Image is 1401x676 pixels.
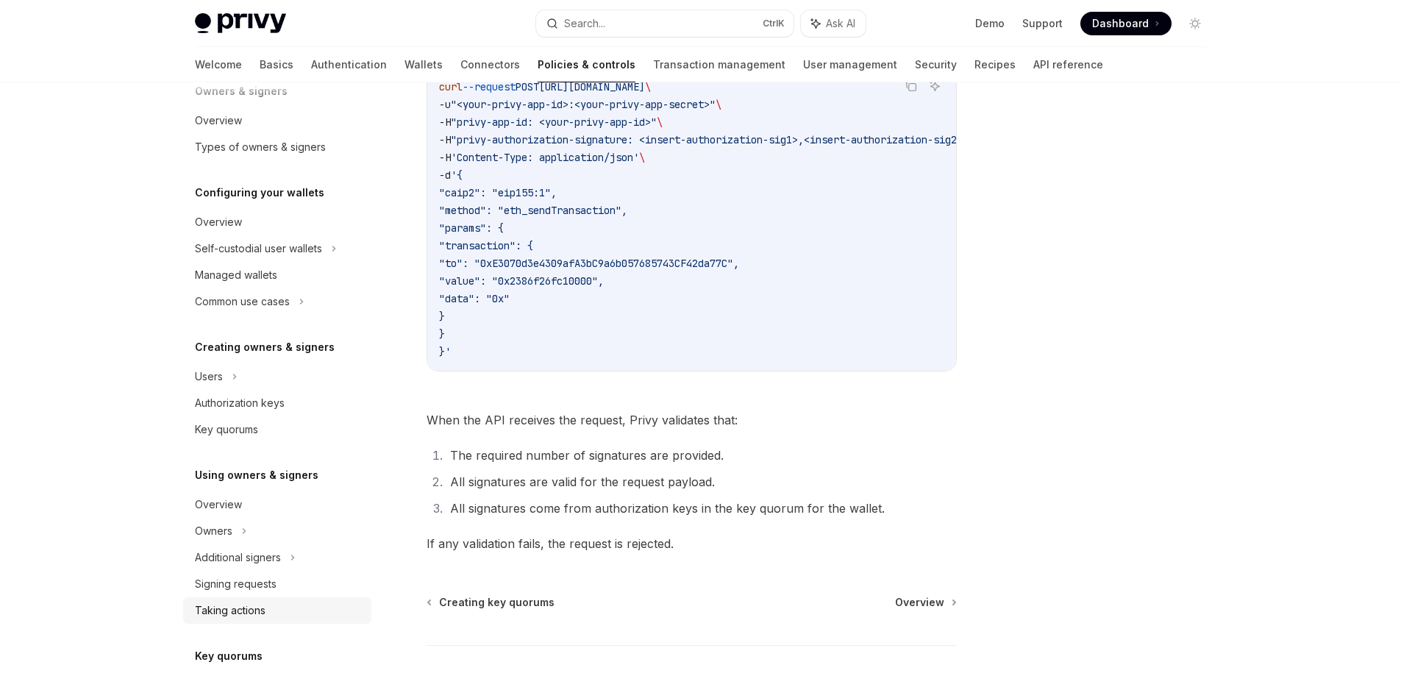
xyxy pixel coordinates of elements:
a: Managed wallets [183,262,371,288]
div: Self-custodial user wallets [195,240,322,257]
span: 'Content-Type: application/json' [451,151,639,164]
div: Signing requests [195,575,277,593]
a: Security [915,47,957,82]
div: Overview [195,213,242,231]
span: } [439,327,445,341]
li: All signatures come from authorization keys in the key quorum for the wallet. [446,498,957,519]
a: Dashboard [1080,12,1172,35]
span: "transaction": { [439,239,533,252]
span: -H [439,115,451,129]
a: Overview [895,595,955,610]
a: Support [1022,16,1063,31]
span: \ [657,115,663,129]
h5: Using owners & signers [195,466,318,484]
button: Ask AI [925,77,944,96]
span: "params": { [439,221,504,235]
a: Overview [183,209,371,235]
div: Owners [195,522,232,540]
span: "privy-app-id: <your-privy-app-id>" [451,115,657,129]
span: If any validation fails, the request is rejected. [427,533,957,554]
div: Managed wallets [195,266,277,284]
span: "data": "0x" [439,292,510,305]
span: Overview [895,595,944,610]
a: Policies & controls [538,47,635,82]
div: Key quorums [195,421,258,438]
span: \ [716,98,721,111]
span: \ [639,151,645,164]
a: Welcome [195,47,242,82]
div: Overview [195,112,242,129]
span: \ [645,80,651,93]
span: } [439,310,445,323]
a: Types of owners & signers [183,134,371,160]
div: Users [195,368,223,385]
a: Key quorums [183,416,371,443]
h5: Configuring your wallets [195,184,324,202]
div: Types of owners & signers [195,138,326,156]
a: Taking actions [183,597,371,624]
li: The required number of signatures are provided. [446,445,957,466]
button: Search...CtrlK [536,10,794,37]
a: Wallets [404,47,443,82]
a: Recipes [974,47,1016,82]
div: Authorization keys [195,394,285,412]
span: [URL][DOMAIN_NAME] [539,80,645,93]
span: curl [439,80,463,93]
h5: Key quorums [195,647,263,665]
span: Creating key quorums [439,595,555,610]
a: Demo [975,16,1005,31]
a: User management [803,47,897,82]
span: -H [439,151,451,164]
span: "method": "eth_sendTransaction", [439,204,627,217]
a: Creating key quorums [428,595,555,610]
span: '{ [451,168,463,182]
span: When the API receives the request, Privy validates that: [427,410,957,430]
span: Ask AI [826,16,855,31]
span: "<your-privy-app-id>:<your-privy-app-secret>" [451,98,716,111]
span: POST [516,80,539,93]
span: -H [439,133,451,146]
button: Copy the contents from the code block [902,77,921,96]
span: -d [439,168,451,182]
div: Search... [564,15,605,32]
button: Toggle dark mode [1183,12,1207,35]
span: -u [439,98,451,111]
span: "caip2": "eip155:1", [439,186,557,199]
h5: Creating owners & signers [195,338,335,356]
span: }' [439,345,451,358]
a: Overview [183,107,371,134]
a: Basics [260,47,293,82]
span: Dashboard [1092,16,1149,31]
div: Additional signers [195,549,281,566]
span: --request [463,80,516,93]
img: light logo [195,13,286,34]
a: Signing requests [183,571,371,597]
a: Authentication [311,47,387,82]
a: Overview [183,491,371,518]
a: Transaction management [653,47,785,82]
a: Authorization keys [183,390,371,416]
span: "value": "0x2386f26fc10000", [439,274,604,288]
span: Ctrl K [763,18,785,29]
button: Ask AI [801,10,866,37]
div: Common use cases [195,293,290,310]
div: Overview [195,496,242,513]
li: All signatures are valid for the request payload. [446,472,957,492]
a: API reference [1033,47,1103,82]
div: Taking actions [195,602,265,619]
span: "privy-authorization-signature: <insert-authorization-sig1>,<insert-authorization-sig2>" [451,133,969,146]
a: Connectors [460,47,520,82]
span: "to": "0xE3070d3e4309afA3bC9a6b057685743CF42da77C", [439,257,739,270]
